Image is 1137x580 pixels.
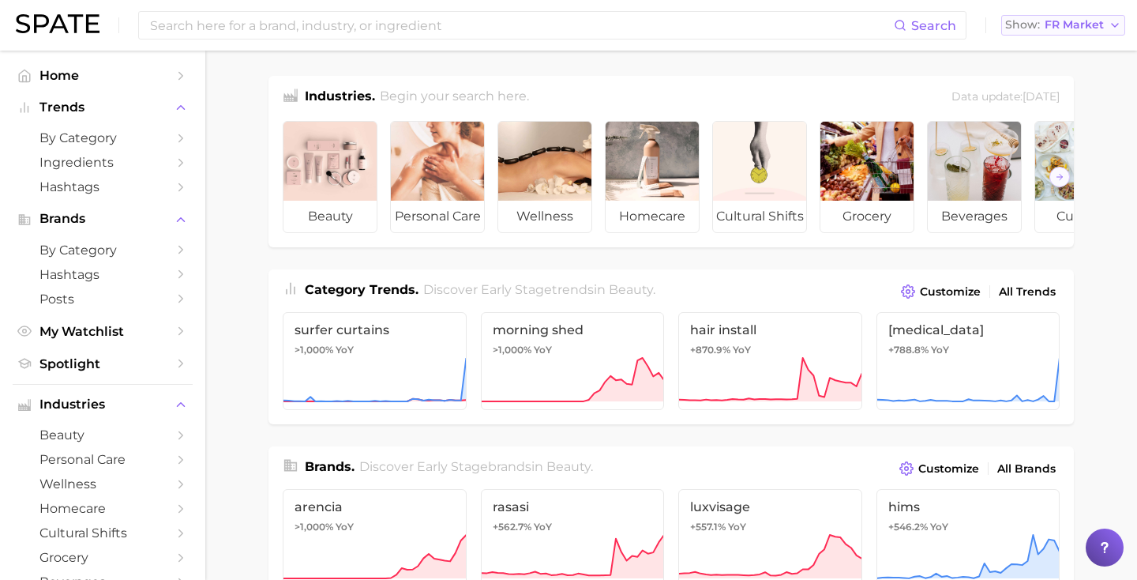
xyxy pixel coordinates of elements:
[678,312,862,410] a: hair install+870.9% YoY
[13,352,193,376] a: Spotlight
[888,499,1049,514] span: hims
[13,262,193,287] a: Hashtags
[690,521,726,533] span: +557.1%
[13,521,193,545] a: cultural shifts
[820,201,914,232] span: grocery
[888,521,928,533] span: +546.2%
[920,285,981,299] span: Customize
[13,238,193,262] a: by Category
[1045,21,1104,29] span: FR Market
[39,324,166,339] span: My Watchlist
[951,87,1060,108] div: Data update: [DATE]
[13,96,193,119] button: Trends
[39,267,166,282] span: Hashtags
[928,201,1021,232] span: beverages
[13,472,193,496] a: wellness
[712,121,807,233] a: cultural shifts
[359,459,593,474] span: Discover Early Stage brands in .
[876,312,1060,410] a: [MEDICAL_DATA]+788.8% YoY
[534,344,552,356] span: YoY
[895,458,983,480] button: Customize
[931,344,949,356] span: YoY
[493,521,531,533] span: +562.7%
[39,550,166,565] span: grocery
[39,100,166,115] span: Trends
[733,344,751,356] span: YoY
[606,201,699,232] span: homecare
[1005,21,1040,29] span: Show
[1034,121,1129,233] a: culinary
[690,499,850,514] span: luxvisage
[498,201,591,232] span: wellness
[39,525,166,540] span: cultural shifts
[39,356,166,371] span: Spotlight
[995,281,1060,303] a: All Trends
[534,521,552,533] span: YoY
[690,322,850,337] span: hair install
[295,322,455,337] span: surfer curtains
[1049,167,1070,187] button: Scroll Right
[13,423,193,447] a: beauty
[605,121,700,233] a: homecare
[13,319,193,344] a: My Watchlist
[39,397,166,412] span: Industries
[13,496,193,521] a: homecare
[927,121,1022,233] a: beverages
[283,312,467,410] a: surfer curtains>1,000% YoY
[728,521,746,533] span: YoY
[39,243,166,258] span: by Category
[997,462,1056,476] span: All Brands
[39,476,166,491] span: wellness
[39,155,166,170] span: Ingredients
[16,14,99,33] img: SPATE
[391,201,484,232] span: personal care
[39,130,166,145] span: by Category
[305,282,418,297] span: Category Trends .
[888,322,1049,337] span: [MEDICAL_DATA]
[690,344,730,356] span: +870.9%
[390,121,485,233] a: personal care
[148,12,894,39] input: Search here for a brand, industry, or ingredient
[336,521,354,533] span: YoY
[13,545,193,570] a: grocery
[39,452,166,467] span: personal care
[609,282,653,297] span: beauty
[493,499,653,514] span: rasasi
[305,87,375,108] h1: Industries.
[481,312,665,410] a: morning shed>1,000% YoY
[39,68,166,83] span: Home
[336,344,354,356] span: YoY
[1001,15,1125,36] button: ShowFR Market
[993,458,1060,480] a: All Brands
[380,87,529,108] h2: Begin your search here.
[295,344,333,356] span: >1,000%
[13,150,193,175] a: Ingredients
[283,201,377,232] span: beauty
[39,292,166,307] span: Posts
[39,427,166,443] span: beauty
[13,63,193,88] a: Home
[39,179,166,194] span: Hashtags
[423,282,655,297] span: Discover Early Stage trends in .
[295,499,455,514] span: arencia
[13,126,193,150] a: by Category
[283,121,377,233] a: beauty
[13,393,193,416] button: Industries
[918,462,979,476] span: Customize
[493,322,653,337] span: morning shed
[999,285,1056,299] span: All Trends
[497,121,592,233] a: wellness
[13,175,193,199] a: Hashtags
[13,447,193,472] a: personal care
[295,521,333,533] span: >1,000%
[39,501,166,516] span: homecare
[39,212,166,226] span: Brands
[493,344,531,356] span: >1,000%
[911,18,956,33] span: Search
[546,459,591,474] span: beauty
[897,281,985,303] button: Customize
[820,121,914,233] a: grocery
[1035,201,1128,232] span: culinary
[713,201,806,232] span: cultural shifts
[888,344,929,356] span: +788.8%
